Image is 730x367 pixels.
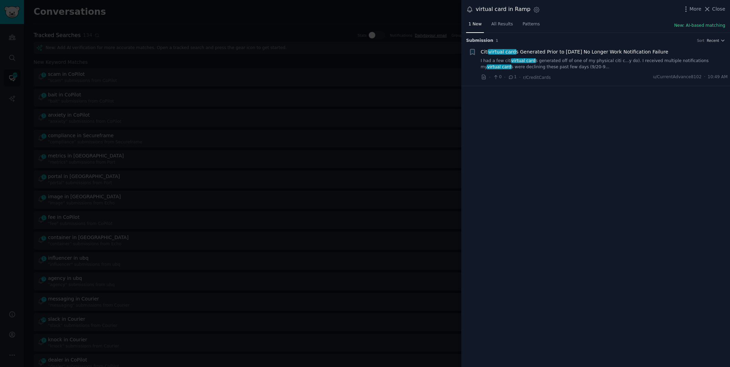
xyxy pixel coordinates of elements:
[682,5,702,13] button: More
[653,74,702,80] span: u/CurrentAdvance8102
[489,19,515,33] a: All Results
[707,38,725,43] button: Recent
[519,74,521,81] span: ·
[466,19,484,33] a: 1 New
[708,74,728,80] span: 10:49 AM
[481,48,668,56] a: Citivirtual cards Generated Prior to [DATE] No Longer Work Notification Failure
[704,5,725,13] button: Close
[491,21,513,27] span: All Results
[469,21,482,27] span: 1 New
[523,75,551,80] span: r/CreditCards
[520,19,542,33] a: Patterns
[493,74,501,80] span: 0
[704,74,705,80] span: ·
[496,38,498,43] span: 1
[523,21,540,27] span: Patterns
[712,5,725,13] span: Close
[487,64,512,69] span: virtual card
[488,49,516,55] span: virtual card
[690,5,702,13] span: More
[508,74,516,80] span: 1
[489,74,490,81] span: ·
[476,5,531,14] div: virtual card in Ramp
[466,38,493,44] span: Submission
[481,58,728,70] a: I had a few citivirtual cards generated off of one of my physical citi c...y do). I received mult...
[511,58,536,63] span: virtual card
[674,23,725,29] button: New: AI-based matching
[697,38,705,43] div: Sort
[707,38,719,43] span: Recent
[481,48,668,56] span: Citi s Generated Prior to [DATE] No Longer Work Notification Failure
[504,74,506,81] span: ·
